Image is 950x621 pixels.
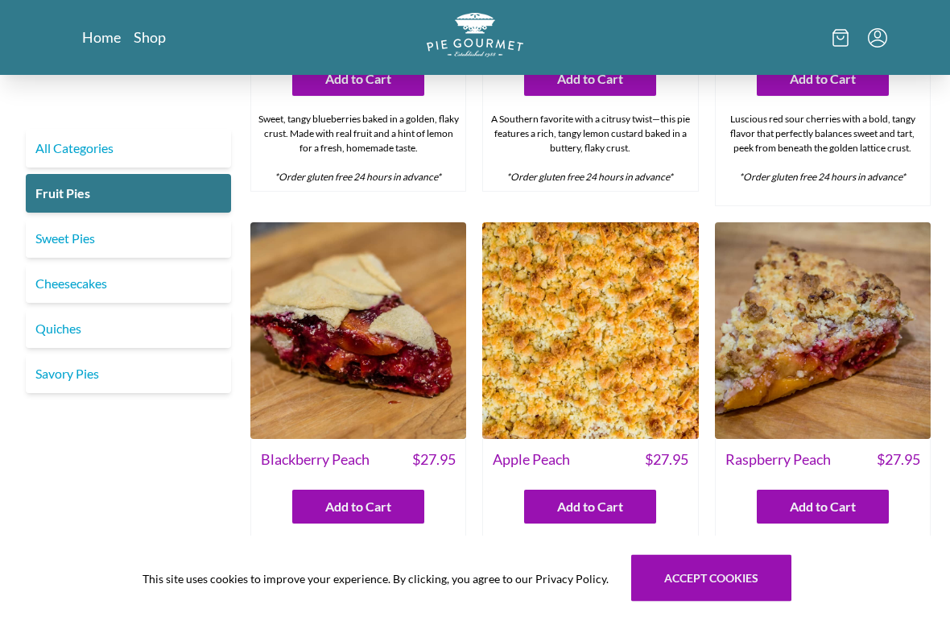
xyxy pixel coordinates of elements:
[524,63,656,97] button: Add to Cart
[757,63,889,97] button: Add to Cart
[631,555,791,602] button: Accept cookies
[26,354,231,393] a: Savory Pies
[292,63,424,97] button: Add to Cart
[427,13,523,62] a: Logo
[483,106,697,192] div: A Southern favorite with a citrusy twist—this pie features a rich, tangy lemon custard baked in a...
[877,449,920,471] span: $ 27.95
[251,534,465,605] div: A juicy blend of ripe peaches and tart blackberries baked inside a golden, flaky crust.
[26,309,231,348] a: Quiches
[868,28,887,48] button: Menu
[506,172,673,184] em: *Order gluten free 24 hours in advance*
[325,498,391,517] span: Add to Cart
[26,174,231,213] a: Fruit Pies
[250,223,466,439] img: Blackberry Peach
[557,498,623,517] span: Add to Cart
[645,449,688,471] span: $ 27.95
[142,570,609,587] span: This site uses cookies to improve your experience. By clicking, you agree to our Privacy Policy.
[739,172,906,184] em: *Order gluten free 24 hours in advance*
[427,13,523,57] img: logo
[275,172,441,184] em: *Order gluten free 24 hours in advance*
[493,449,570,471] span: Apple Peach
[715,223,931,439] img: Raspberry Peach
[26,129,231,168] a: All Categories
[716,106,930,206] div: Luscious red sour cherries with a bold, tangy flavor that perfectly balances sweet and tart, peek...
[757,491,889,524] button: Add to Cart
[26,219,231,258] a: Sweet Pies
[524,491,656,524] button: Add to Cart
[292,491,424,524] button: Add to Cart
[325,70,391,89] span: Add to Cart
[82,27,121,47] a: Home
[134,27,166,47] a: Shop
[557,70,623,89] span: Add to Cart
[251,106,465,192] div: Sweet, tangy blueberries baked in a golden, flaky crust. Made with real fruit and a hint of lemon...
[725,449,831,471] span: Raspberry Peach
[482,223,698,439] img: Apple Peach
[261,449,370,471] span: Blackberry Peach
[790,70,856,89] span: Add to Cart
[790,498,856,517] span: Add to Cart
[412,449,456,471] span: $ 27.95
[26,264,231,303] a: Cheesecakes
